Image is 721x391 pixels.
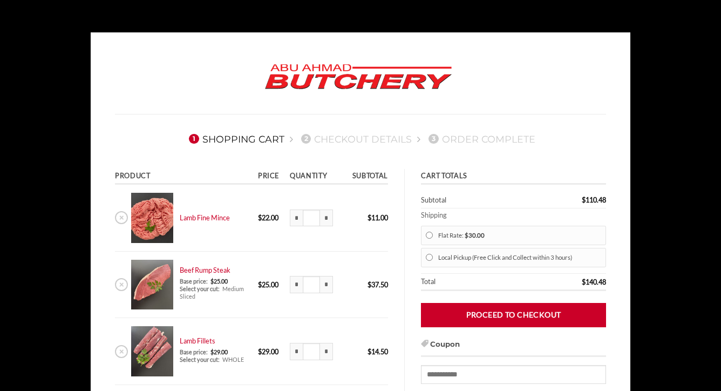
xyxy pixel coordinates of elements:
[258,280,278,289] bdi: 25.00
[676,348,710,380] iframe: chat widget
[287,169,343,185] th: Quantity
[301,134,311,144] span: 2
[421,339,606,357] h3: Coupon
[180,213,230,222] a: Lamb Fine Mince
[115,278,128,291] a: Remove Beef Rump Steak from cart
[210,348,214,355] span: $
[465,232,485,239] bdi: 30.00
[465,232,468,239] span: $
[256,57,461,98] img: Abu Ahmad Butchery
[343,169,388,185] th: Subtotal
[180,336,215,345] a: Lamb Fillets
[438,251,601,265] label: Local Pickup (Free Click and Collect within 3 hours)
[421,169,606,185] th: Cart totals
[189,134,199,144] span: 1
[180,356,220,363] dt: Select your cut:
[582,195,606,204] bdi: 110.48
[131,326,173,376] img: Cart
[421,208,606,223] th: Shipping
[258,280,262,289] span: $
[210,278,228,285] span: 25.00
[368,347,388,356] bdi: 14.50
[368,213,388,222] bdi: 11.00
[298,133,412,145] a: 2Checkout details
[368,347,371,356] span: $
[421,192,515,208] th: Subtotal
[368,280,371,289] span: $
[180,266,230,274] a: Beef Rump Steak
[210,348,228,355] span: 29.00
[186,133,284,145] a: 1Shopping Cart
[115,345,128,358] a: Remove Lamb Fillets from cart
[421,274,515,291] th: Total
[180,285,248,300] div: Medium Sliced
[368,213,371,222] span: $
[210,278,214,285] span: $
[582,278,606,286] bdi: 140.48
[180,278,208,285] dt: Base price:
[115,169,255,185] th: Product
[131,260,173,310] img: Cart
[131,193,173,243] img: Cart
[115,125,606,153] nav: Checkout steps
[582,195,586,204] span: $
[255,169,287,185] th: Price
[258,347,262,356] span: $
[438,228,601,242] label: Flat Rate:
[258,347,278,356] bdi: 29.00
[421,303,606,327] a: Proceed to checkout
[368,280,388,289] bdi: 37.50
[180,285,220,293] dt: Select your cut:
[582,278,586,286] span: $
[180,348,208,356] dt: Base price:
[258,213,262,222] span: $
[258,213,278,222] bdi: 22.00
[115,211,128,224] a: Remove Lamb Fine Mince from cart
